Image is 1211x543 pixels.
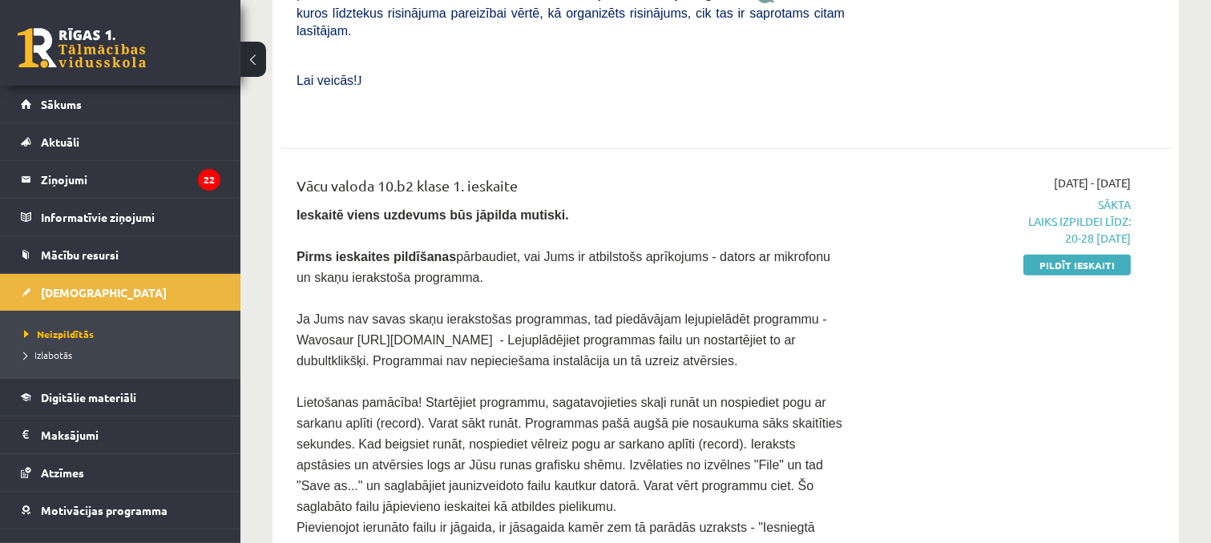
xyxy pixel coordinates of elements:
[21,274,220,311] a: [DEMOGRAPHIC_DATA]
[41,503,168,517] span: Motivācijas programma
[41,390,136,404] span: Digitālie materiāli
[297,312,827,368] span: Ja Jums nav savas skaņu ierakstošas programmas, tad piedāvājam lejupielādēt programmu - Wavosaur ...
[41,247,119,262] span: Mācību resursi
[198,169,220,191] i: 22
[21,161,220,198] a: Ziņojumi22
[41,97,82,111] span: Sākums
[357,74,362,87] span: J
[24,328,94,340] span: Neizpildītās
[41,199,220,235] legend: Informatīvie ziņojumi
[18,28,146,68] a: Rīgas 1. Tālmācības vidusskola
[41,135,79,149] span: Aktuāli
[297,250,456,263] strong: Pirms ieskaites pildīšanas
[21,199,220,235] a: Informatīvie ziņojumi
[21,236,220,273] a: Mācību resursi
[297,74,357,87] span: Lai veicās!
[297,250,830,284] span: pārbaudiet, vai Jums ir atbilstošs aprīkojums - dators ar mikrofonu un skaņu ierakstoša programma.
[21,416,220,453] a: Maksājumi
[297,175,845,204] div: Vācu valoda 10.b2 klase 1. ieskaite
[21,454,220,491] a: Atzīmes
[21,492,220,529] a: Motivācijas programma
[1054,175,1131,191] span: [DATE] - [DATE]
[24,327,224,341] a: Neizpildītās
[41,416,220,453] legend: Maksājumi
[41,285,167,300] span: [DEMOGRAPHIC_DATA]
[1023,255,1131,276] a: Pildīt ieskaiti
[297,396,842,513] span: Lietošanas pamācība! Startējiet programmu, sagatavojieties skaļi runāt un nospiediet pogu ar sark...
[41,465,84,480] span: Atzīmes
[869,213,1131,247] p: Laiks izpildei līdz: 20-28 [DATE]
[21,123,220,160] a: Aktuāli
[24,348,72,361] span: Izlabotās
[869,196,1131,247] span: Sākta
[21,86,220,123] a: Sākums
[41,161,220,198] legend: Ziņojumi
[21,379,220,416] a: Digitālie materiāli
[297,208,569,222] strong: Ieskaitē viens uzdevums būs jāpilda mutiski.
[24,348,224,362] a: Izlabotās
